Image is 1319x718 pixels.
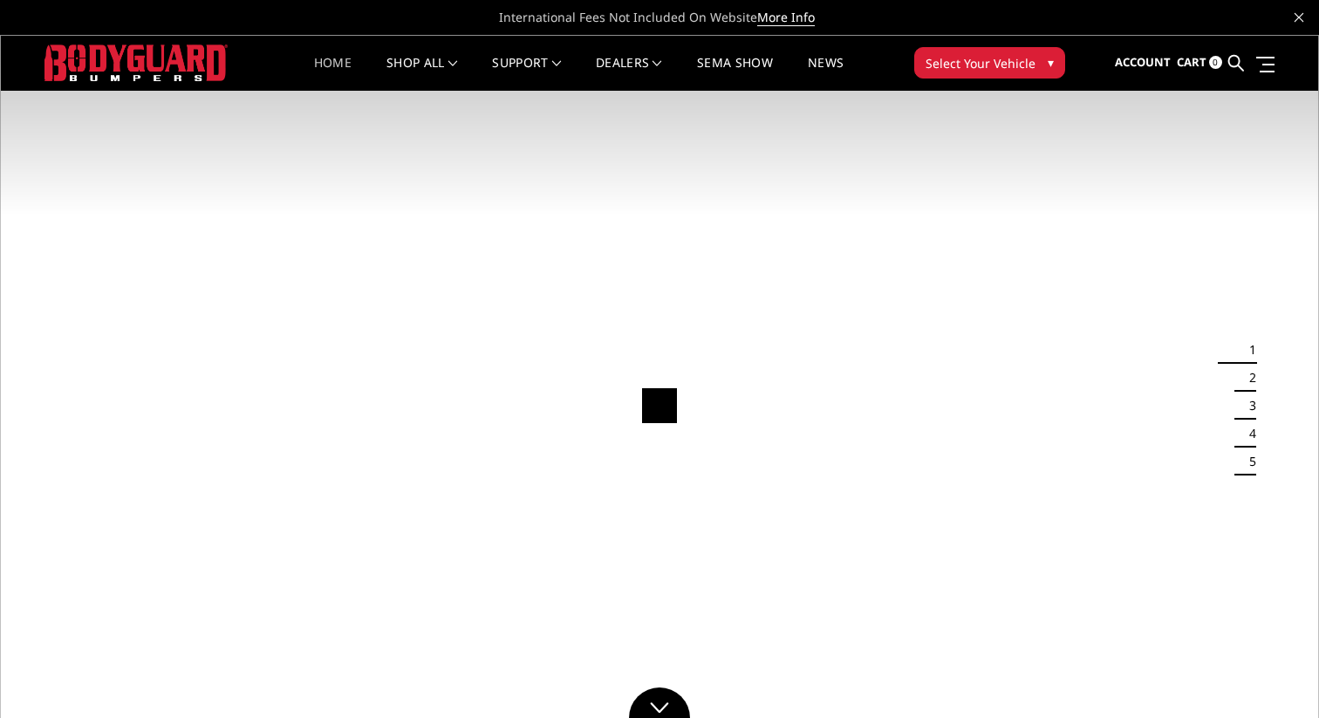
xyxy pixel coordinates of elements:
[1209,56,1222,69] span: 0
[914,47,1065,79] button: Select Your Vehicle
[1239,336,1256,364] button: 1 of 5
[926,54,1035,72] span: Select Your Vehicle
[1239,392,1256,420] button: 3 of 5
[492,57,561,91] a: Support
[629,687,690,718] a: Click to Down
[596,57,662,91] a: Dealers
[44,44,228,80] img: BODYGUARD BUMPERS
[314,57,352,91] a: Home
[697,57,773,91] a: SEMA Show
[1115,54,1171,70] span: Account
[808,57,844,91] a: News
[757,9,815,26] a: More Info
[1239,420,1256,448] button: 4 of 5
[1239,364,1256,392] button: 2 of 5
[1177,39,1222,86] a: Cart 0
[386,57,457,91] a: shop all
[1239,448,1256,475] button: 5 of 5
[1115,39,1171,86] a: Account
[1048,53,1054,72] span: ▾
[1177,54,1206,70] span: Cart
